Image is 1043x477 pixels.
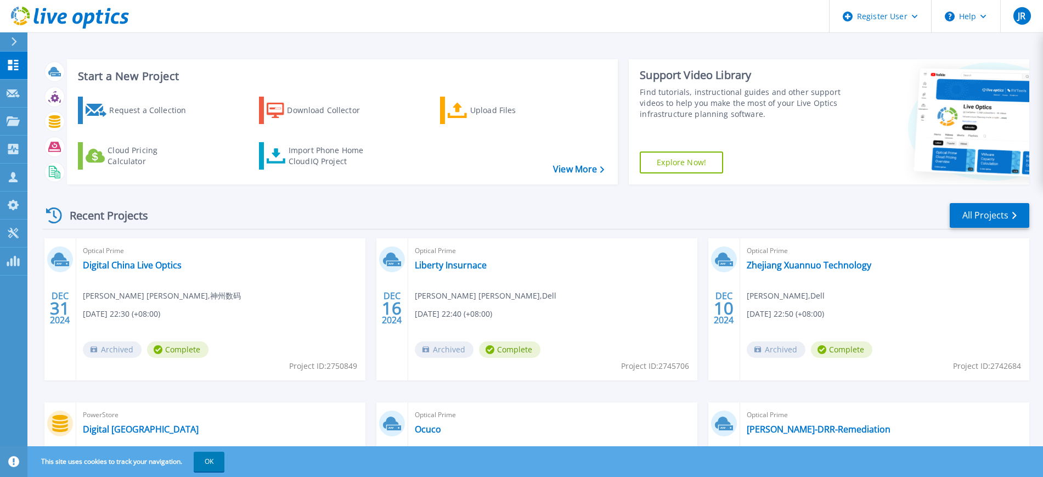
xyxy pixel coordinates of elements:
[259,97,381,124] a: Download Collector
[953,360,1021,372] span: Project ID: 2742684
[42,202,163,229] div: Recent Projects
[289,145,374,167] div: Import Phone Home CloudIQ Project
[479,341,540,358] span: Complete
[415,409,691,421] span: Optical Prime
[640,151,723,173] a: Explore Now!
[415,424,441,435] a: Ocuco
[640,87,844,120] div: Find tutorials, instructional guides and other support videos to help you make the most of your L...
[194,452,224,472] button: OK
[747,341,805,358] span: Archived
[78,142,200,170] a: Cloud Pricing Calculator
[30,452,224,472] span: This site uses cookies to track your navigation.
[747,290,825,302] span: [PERSON_NAME] , Dell
[553,164,604,175] a: View More
[747,260,871,271] a: Zhejiang Xuannuo Technology
[287,99,375,121] div: Download Collector
[83,424,199,435] a: Digital [GEOGRAPHIC_DATA]
[440,97,562,124] a: Upload Files
[83,409,359,421] span: PowerStore
[147,341,208,358] span: Complete
[950,203,1029,228] a: All Projects
[415,290,556,302] span: [PERSON_NAME] [PERSON_NAME] , Dell
[415,308,492,320] span: [DATE] 22:40 (+08:00)
[415,260,487,271] a: Liberty Insurnace
[83,260,182,271] a: Digital China Live Optics
[747,245,1023,257] span: Optical Prime
[83,308,160,320] span: [DATE] 22:30 (+08:00)
[83,245,359,257] span: Optical Prime
[108,145,195,167] div: Cloud Pricing Calculator
[289,360,357,372] span: Project ID: 2750849
[640,68,844,82] div: Support Video Library
[415,341,473,358] span: Archived
[621,360,689,372] span: Project ID: 2745706
[747,308,824,320] span: [DATE] 22:50 (+08:00)
[747,409,1023,421] span: Optical Prime
[78,70,604,82] h3: Start a New Project
[714,304,734,313] span: 10
[470,99,558,121] div: Upload Files
[78,97,200,124] a: Request a Collection
[381,288,402,328] div: DEC 2024
[50,304,70,313] span: 31
[49,288,70,328] div: DEC 2024
[811,341,872,358] span: Complete
[109,99,197,121] div: Request a Collection
[415,245,691,257] span: Optical Prime
[83,290,241,302] span: [PERSON_NAME] [PERSON_NAME] , 神州数码
[747,424,890,435] a: [PERSON_NAME]-DRR-Remediation
[1018,12,1025,20] span: JR
[713,288,734,328] div: DEC 2024
[382,304,402,313] span: 16
[83,341,142,358] span: Archived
